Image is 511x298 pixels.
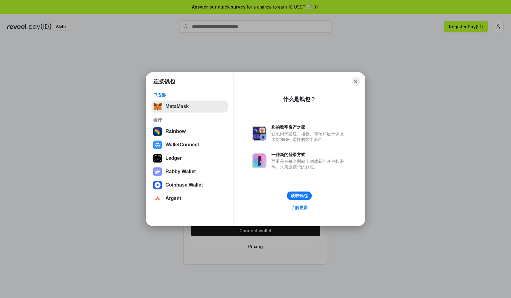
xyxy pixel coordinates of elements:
[151,192,228,205] button: Argent
[271,159,347,170] div: 而不是在每个网站上创建新的账户和密码，只需连接您的钱包。
[151,179,228,191] button: Coinbase Wallet
[165,156,182,161] div: Ledger
[153,154,162,163] img: svg+xml,%3Csvg%20xmlns%3D%22http%3A%2F%2Fwww.w3.org%2F2000%2Fsvg%22%20width%3D%2228%22%20height%3...
[153,102,162,111] img: svg+xml,%3Csvg%20fill%3D%22none%22%20height%3D%2233%22%20viewBox%3D%220%200%2035%2033%22%20width%...
[252,126,266,141] img: svg+xml,%3Csvg%20xmlns%3D%22http%3A%2F%2Fwww.w3.org%2F2000%2Fsvg%22%20fill%3D%22none%22%20viewBox...
[151,139,228,151] button: WalletConnect
[252,153,266,168] img: svg+xml,%3Csvg%20xmlns%3D%22http%3A%2F%2Fwww.w3.org%2F2000%2Fsvg%22%20fill%3D%22none%22%20viewBox...
[151,100,228,113] button: MetaMask
[283,96,316,103] div: 什么是钱包？
[165,182,203,188] div: Coinbase Wallet
[151,152,228,164] button: Ledger
[151,166,228,178] button: Rabby Wallet
[153,167,162,176] img: svg+xml,%3Csvg%20xmlns%3D%22http%3A%2F%2Fwww.w3.org%2F2000%2Fsvg%22%20fill%3D%22none%22%20viewBox...
[287,191,312,200] button: 获取钱包
[153,93,226,98] div: 已安装
[153,181,162,189] img: svg+xml,%3Csvg%20width%3D%2228%22%20height%3D%2228%22%20viewBox%3D%220%200%2028%2028%22%20fill%3D...
[271,152,347,157] div: 一种新的登录方式
[153,78,175,85] h1: 连接钱包
[291,193,308,198] div: 获取钱包
[291,205,308,210] div: 了解更多
[151,125,228,138] button: Rainbow
[165,196,181,201] div: Argent
[287,204,311,212] a: 了解更多
[271,131,347,142] div: 钱包用于发送、接收、存储和显示像以太坊和NFT这样的数字资产。
[153,141,162,149] img: svg+xml,%3Csvg%20width%3D%2228%22%20height%3D%2228%22%20viewBox%3D%220%200%2028%2028%22%20fill%3D...
[165,142,199,148] div: WalletConnect
[165,129,186,134] div: Rainbow
[165,104,189,109] div: MetaMask
[153,127,162,136] img: svg+xml,%3Csvg%20width%3D%22120%22%20height%3D%22120%22%20viewBox%3D%220%200%20120%20120%22%20fil...
[352,77,360,86] button: Close
[165,169,196,174] div: Rabby Wallet
[271,124,347,130] div: 您的数字资产之家
[153,194,162,203] img: svg+xml,%3Csvg%20width%3D%2228%22%20height%3D%2228%22%20viewBox%3D%220%200%2028%2028%22%20fill%3D...
[153,117,226,123] div: 推荐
